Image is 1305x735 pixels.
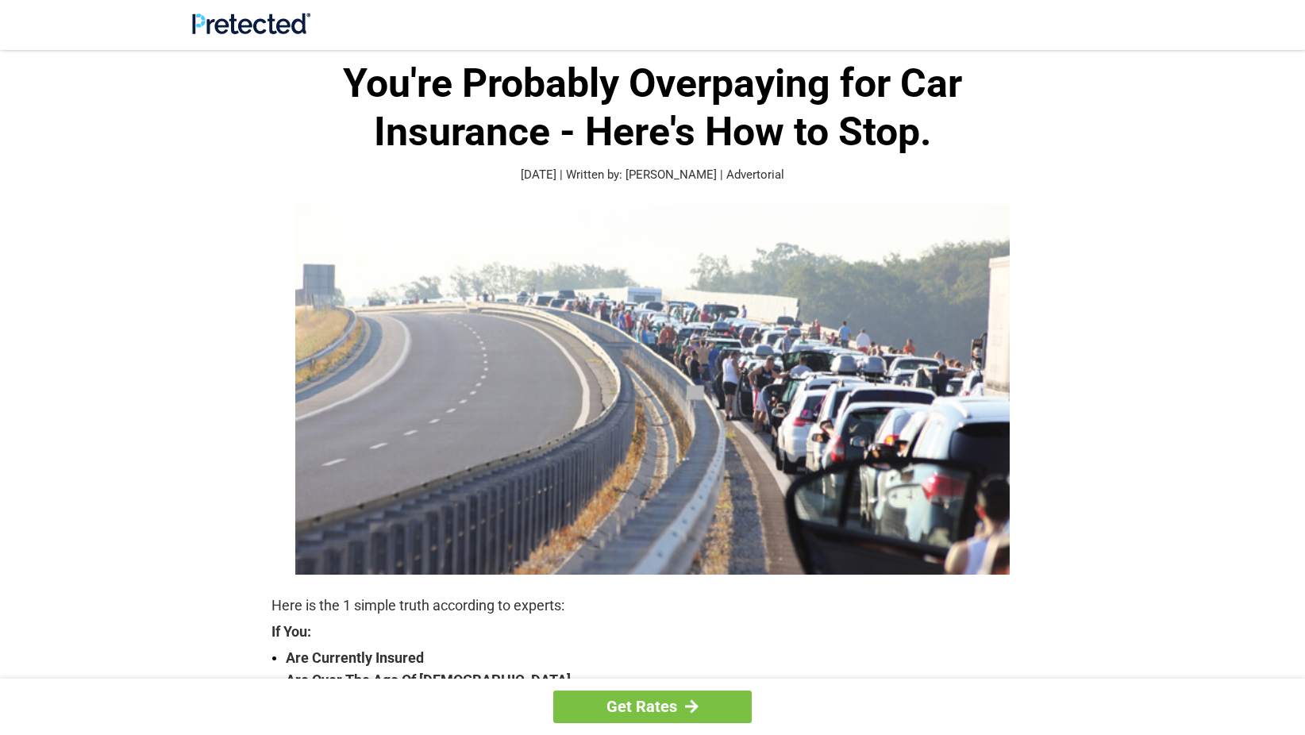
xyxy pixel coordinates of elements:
strong: Are Currently Insured [286,647,1034,669]
img: Site Logo [192,13,310,34]
h1: You're Probably Overpaying for Car Insurance - Here's How to Stop. [271,60,1034,156]
p: [DATE] | Written by: [PERSON_NAME] | Advertorial [271,166,1034,184]
a: Site Logo [192,22,310,37]
a: Get Rates [553,691,752,723]
strong: If You: [271,625,1034,639]
strong: Are Over The Age Of [DEMOGRAPHIC_DATA] [286,669,1034,691]
p: Here is the 1 simple truth according to experts: [271,595,1034,617]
